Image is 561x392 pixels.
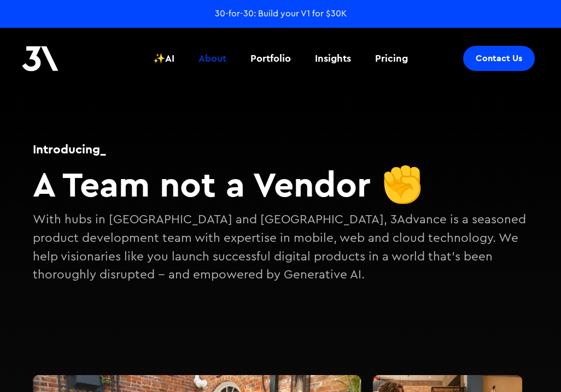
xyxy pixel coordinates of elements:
[147,38,181,79] a: ✨AI
[476,53,522,64] div: Contact Us
[33,163,528,205] h2: A Team not a Vendor ✊
[308,38,358,79] a: Insights
[33,140,528,158] h1: Introducing_
[244,38,297,79] a: Portfolio
[192,38,233,79] a: About
[250,51,291,66] div: Portfolio
[198,51,226,66] div: About
[375,51,408,66] div: Pricing
[153,51,174,66] div: ✨AI
[369,38,414,79] a: Pricing
[463,46,535,71] a: Contact Us
[315,51,351,66] div: Insights
[33,211,528,284] p: With hubs in [GEOGRAPHIC_DATA] and [GEOGRAPHIC_DATA], 3Advance is a seasoned product development ...
[215,8,347,20] a: 30-for-30: Build your V1 for $30K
